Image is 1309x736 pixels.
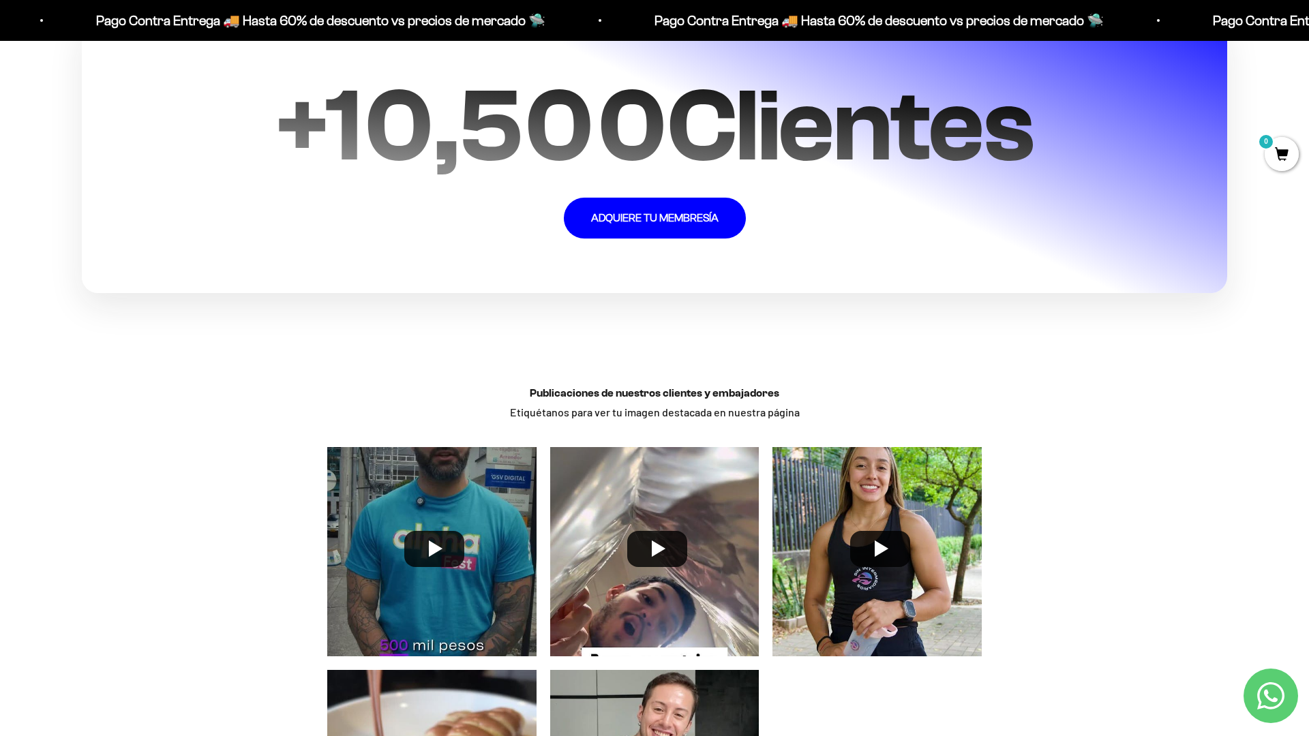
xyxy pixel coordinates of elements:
img: User picture [320,440,543,663]
div: Etiquétanos para ver tu imagen destacada en nuestra página [314,372,995,433]
a: 0 [1265,148,1299,163]
span: + Clientes [276,67,1034,183]
p: Pago Contra Entrega 🚚 Hasta 60% de descuento vs precios de mercado 🛸 [425,10,875,31]
mark: 0 [1258,134,1274,150]
img: User picture [543,440,766,663]
img: User picture [766,440,989,663]
a: ADQUIERE TU MEMBRESÍA [564,198,746,239]
span: 10,500 [325,67,667,183]
h3: Publicaciones de nuestros clientes y embajadores [327,386,982,401]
